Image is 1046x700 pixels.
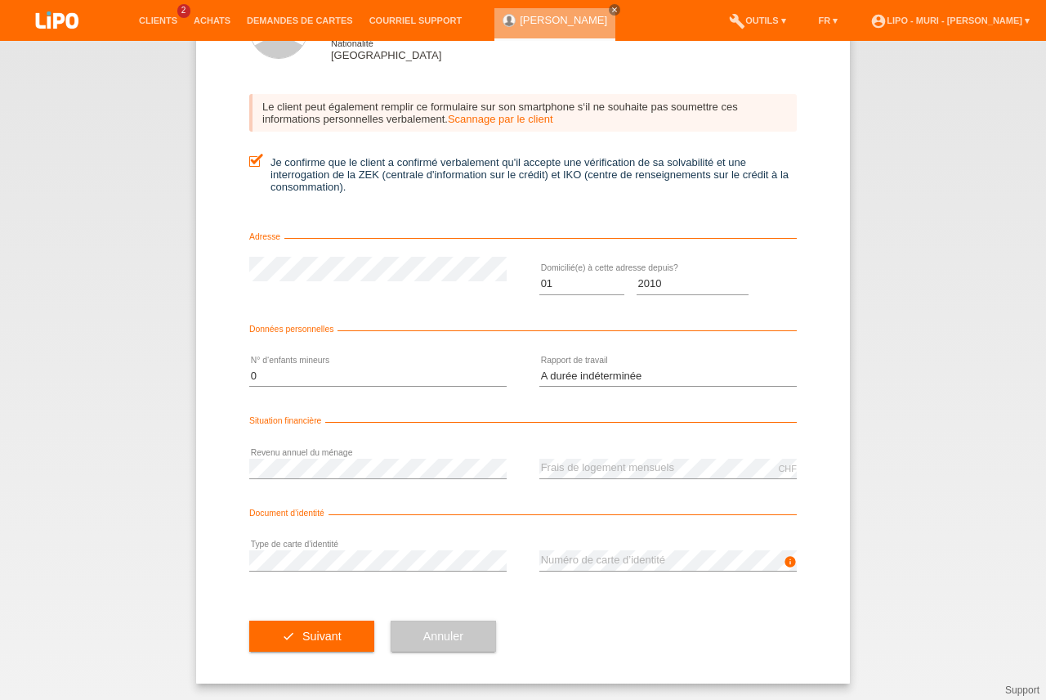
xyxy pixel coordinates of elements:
[282,630,295,643] i: check
[1005,684,1039,696] a: Support
[423,630,463,643] span: Annuler
[391,621,496,652] button: Annuler
[331,37,486,61] div: [GEOGRAPHIC_DATA]
[249,509,329,518] span: Document d’identité
[609,4,620,16] a: close
[729,13,745,29] i: build
[784,555,797,568] i: info
[239,16,361,25] a: Demandes de cartes
[610,6,619,14] i: close
[249,416,325,425] span: Situation financière
[862,16,1038,25] a: account_circleLIPO - Muri - [PERSON_NAME] ▾
[811,16,847,25] a: FR ▾
[249,325,337,334] span: Données personnelles
[302,630,342,643] span: Suivant
[16,34,98,46] a: LIPO pay
[131,16,186,25] a: Clients
[721,16,793,25] a: buildOutils ▾
[784,560,797,570] a: info
[249,94,797,132] div: Le client peut également remplir ce formulaire sur son smartphone s‘il ne souhaite pas soumettre ...
[448,113,553,125] a: Scannage par le client
[249,621,374,652] button: check Suivant
[249,156,797,193] label: Je confirme que le client a confirmé verbalement qu'il accepte une vérification de sa solvabilité...
[778,464,797,473] div: CHF
[186,16,239,25] a: Achats
[177,4,190,18] span: 2
[520,14,607,26] a: [PERSON_NAME]
[331,38,373,48] span: Nationalité
[870,13,887,29] i: account_circle
[361,16,470,25] a: Courriel Support
[249,232,284,241] span: Adresse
